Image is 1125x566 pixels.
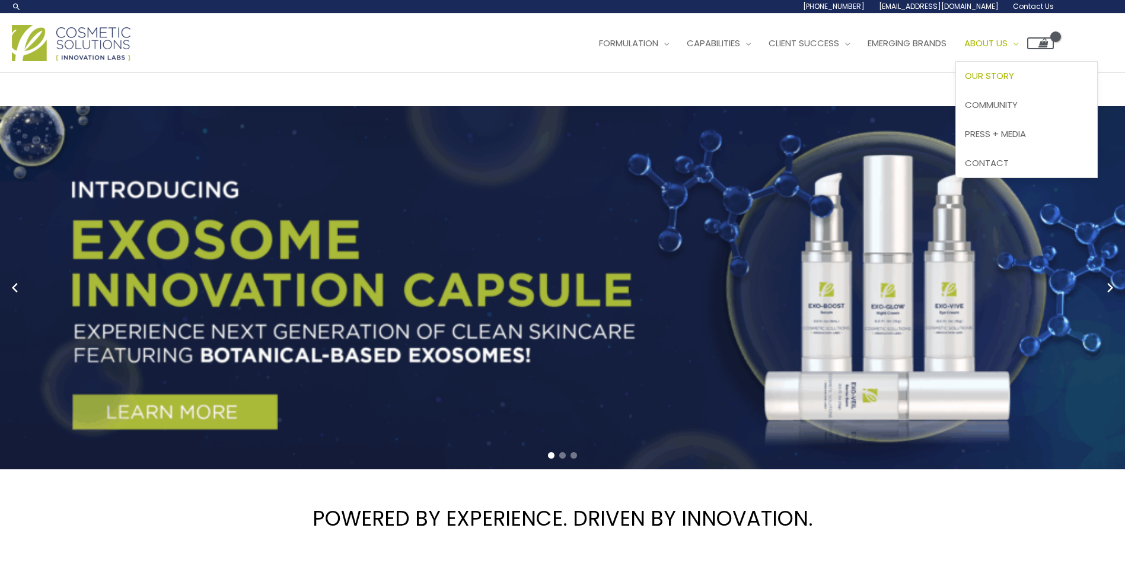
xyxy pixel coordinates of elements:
[965,98,1018,111] span: Community
[769,37,839,49] span: Client Success
[964,37,1008,49] span: About Us
[1013,1,1054,11] span: Contact Us
[12,2,21,11] a: Search icon link
[6,279,24,297] button: Previous slide
[678,26,760,61] a: Capabilities
[559,452,566,459] span: Go to slide 2
[965,157,1009,169] span: Contact
[1101,279,1119,297] button: Next slide
[879,1,999,11] span: [EMAIL_ADDRESS][DOMAIN_NAME]
[956,148,1097,177] a: Contact
[955,26,1027,61] a: About Us
[956,119,1097,148] a: Press + Media
[868,37,946,49] span: Emerging Brands
[687,37,740,49] span: Capabilities
[760,26,859,61] a: Client Success
[590,26,678,61] a: Formulation
[571,452,577,459] span: Go to slide 3
[859,26,955,61] a: Emerging Brands
[956,62,1097,91] a: Our Story
[965,128,1026,140] span: Press + Media
[12,25,130,61] img: Cosmetic Solutions Logo
[956,91,1097,120] a: Community
[548,452,554,459] span: Go to slide 1
[599,37,658,49] span: Formulation
[803,1,865,11] span: [PHONE_NUMBER]
[965,69,1014,82] span: Our Story
[1027,37,1054,49] a: View Shopping Cart, empty
[581,26,1054,61] nav: Site Navigation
